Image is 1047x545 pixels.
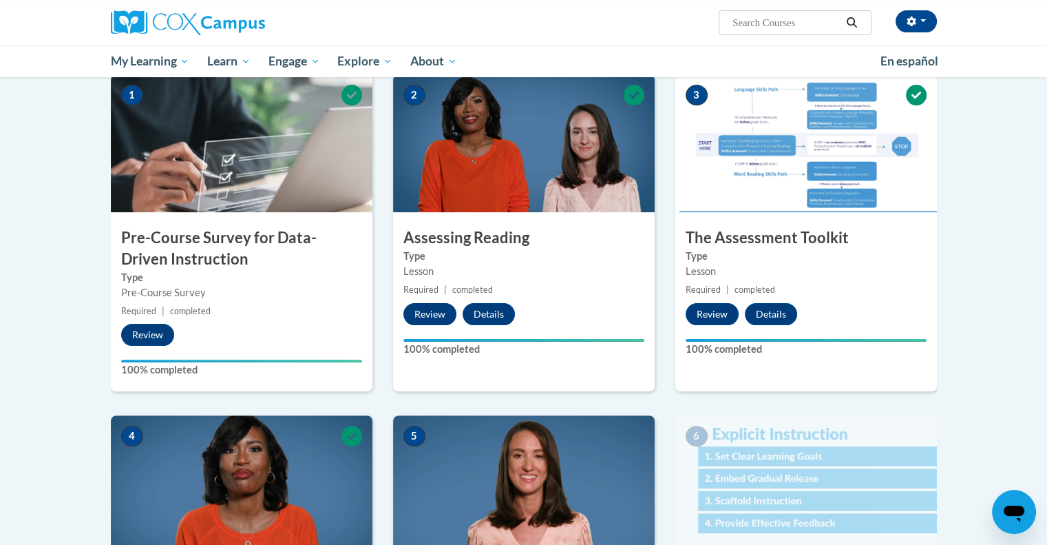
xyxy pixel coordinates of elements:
[102,45,199,77] a: My Learning
[686,339,927,342] div: Your progress
[111,74,372,212] img: Course Image
[403,339,644,342] div: Your progress
[403,426,425,446] span: 5
[871,47,947,76] a: En español
[675,227,937,249] h3: The Assessment Toolkit
[111,10,265,35] img: Cox Campus
[726,285,729,295] span: |
[403,342,644,357] label: 100% completed
[675,74,937,212] img: Course Image
[686,264,927,279] div: Lesson
[90,45,958,77] div: Main menu
[731,14,841,31] input: Search Courses
[162,306,165,316] span: |
[401,45,466,77] a: About
[992,490,1036,534] iframe: Button to launch messaging window
[686,249,927,264] label: Type
[393,227,655,249] h3: Assessing Reading
[121,285,362,300] div: Pre-Course Survey
[393,74,655,212] img: Course Image
[111,10,372,35] a: Cox Campus
[328,45,401,77] a: Explore
[745,303,797,325] button: Details
[841,14,862,31] button: Search
[880,54,938,68] span: En español
[121,360,362,362] div: Your progress
[686,303,739,325] button: Review
[121,306,156,316] span: Required
[444,285,447,295] span: |
[896,10,937,32] button: Account Settings
[337,53,392,70] span: Explore
[121,85,143,105] span: 1
[452,285,493,295] span: completed
[410,53,457,70] span: About
[110,53,189,70] span: My Learning
[734,285,775,295] span: completed
[403,285,438,295] span: Required
[268,53,320,70] span: Engage
[686,85,708,105] span: 3
[686,426,708,446] span: 6
[207,53,251,70] span: Learn
[403,264,644,279] div: Lesson
[686,342,927,357] label: 100% completed
[403,303,456,325] button: Review
[170,306,211,316] span: completed
[260,45,329,77] a: Engage
[403,249,644,264] label: Type
[121,324,174,346] button: Review
[403,85,425,105] span: 2
[463,303,515,325] button: Details
[121,362,362,378] label: 100% completed
[121,270,362,285] label: Type
[686,285,721,295] span: Required
[111,227,372,270] h3: Pre-Course Survey for Data-Driven Instruction
[121,426,143,446] span: 4
[198,45,260,77] a: Learn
